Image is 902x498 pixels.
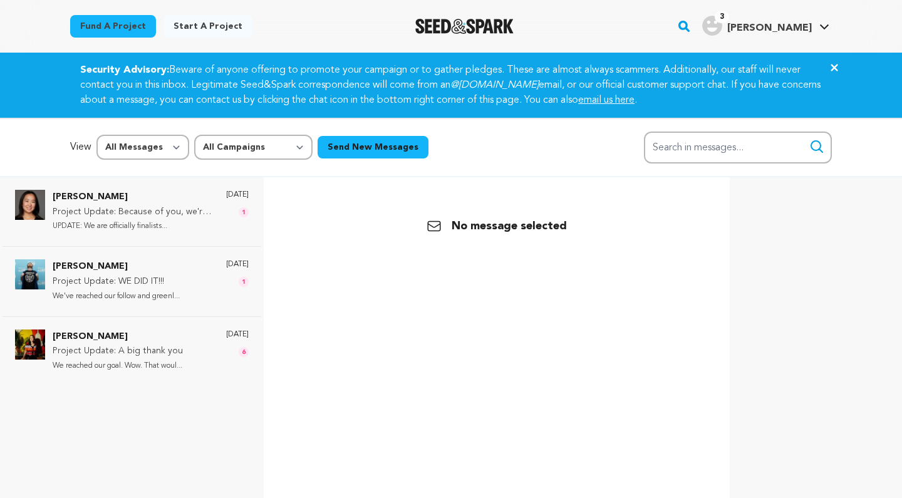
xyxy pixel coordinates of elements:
p: Project Update: A big thank you [53,344,183,359]
p: View [70,140,91,155]
p: Project Update: Because of you, we're finalists in the AAPI Rally! [53,205,214,220]
span: 6 [239,347,249,357]
span: Sydney R.'s Profile [700,13,832,39]
img: user.png [702,16,722,36]
input: Search in messages... [644,132,832,163]
img: Seed&Spark Logo Dark Mode [415,19,514,34]
em: @[DOMAIN_NAME] [450,80,539,90]
p: Project Update: WE DID IT!!! [53,274,180,289]
a: Seed&Spark Homepage [415,19,514,34]
span: 1 [239,277,249,287]
p: We reached our goal. Wow. That woul... [53,359,183,373]
span: 3 [715,11,729,23]
p: [PERSON_NAME] [53,259,180,274]
a: email us here [578,95,635,105]
p: [DATE] [226,259,249,269]
strong: Security Advisory: [80,65,169,75]
img: Tommy Heffernan Photo [15,259,45,289]
a: Fund a project [70,15,156,38]
div: Beware of anyone offering to promote your campaign or to gather pledges. These are almost always ... [65,63,837,108]
a: Start a project [163,15,252,38]
div: Sydney R.'s Profile [702,16,812,36]
p: [DATE] [226,190,249,200]
p: [DATE] [226,329,249,340]
img: Shea Vassar Photo [15,329,45,360]
p: We've reached our follow and greenl... [53,289,180,304]
p: No message selected [427,217,567,235]
span: 1 [239,207,249,217]
p: [PERSON_NAME] [53,190,214,205]
a: Sydney R.'s Profile [700,13,832,36]
span: [PERSON_NAME] [727,23,812,33]
p: UPDATE: We are officially finalists... [53,219,214,234]
p: [PERSON_NAME] [53,329,183,345]
img: Pearl Mei Lam Photo [15,190,45,220]
button: Send New Messages [318,136,428,158]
